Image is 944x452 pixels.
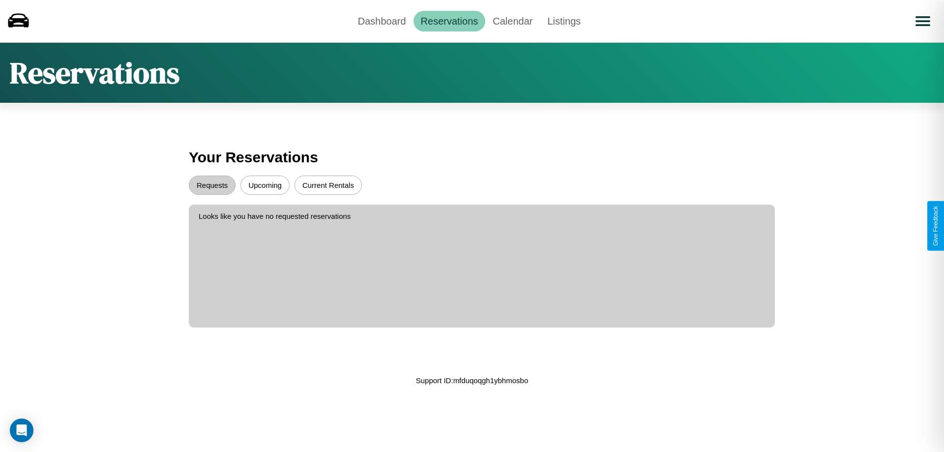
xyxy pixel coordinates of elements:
[485,11,540,31] a: Calendar
[416,374,528,387] p: Support ID: mfduqoqgh1ybhmosbo
[932,206,939,246] div: Give Feedback
[189,176,236,195] button: Requests
[295,176,362,195] button: Current Rentals
[10,53,179,93] h1: Reservations
[909,7,937,35] button: Open menu
[413,11,486,31] a: Reservations
[10,419,33,442] div: Open Intercom Messenger
[351,11,413,31] a: Dashboard
[189,144,755,171] h3: Your Reservations
[540,11,588,31] a: Listings
[199,210,765,223] p: Looks like you have no requested reservations
[240,176,290,195] button: Upcoming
